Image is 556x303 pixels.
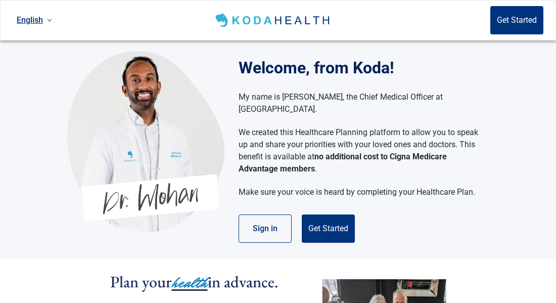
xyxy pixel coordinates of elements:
[208,271,279,292] span: in advance.
[239,56,489,80] h1: Welcome, from Koda!
[239,214,292,243] button: Sign in
[67,51,224,233] img: Koda Health
[239,152,447,174] strong: no additional cost to Cigna Medicare Advantage members
[490,6,543,34] button: Get Started
[172,272,208,294] span: health
[110,271,172,292] span: Plan your
[239,91,479,115] p: My name is [PERSON_NAME], the Chief Medical Officer at [GEOGRAPHIC_DATA].
[213,12,333,28] img: Koda Health
[47,18,52,23] span: down
[302,214,355,243] button: Get Started
[239,126,479,175] p: We created this Healthcare Planning platform to allow you to speak up and share your priorities w...
[239,186,479,198] p: Make sure your voice is heard by completing your Healthcare Plan.
[13,12,56,28] a: Current language: English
